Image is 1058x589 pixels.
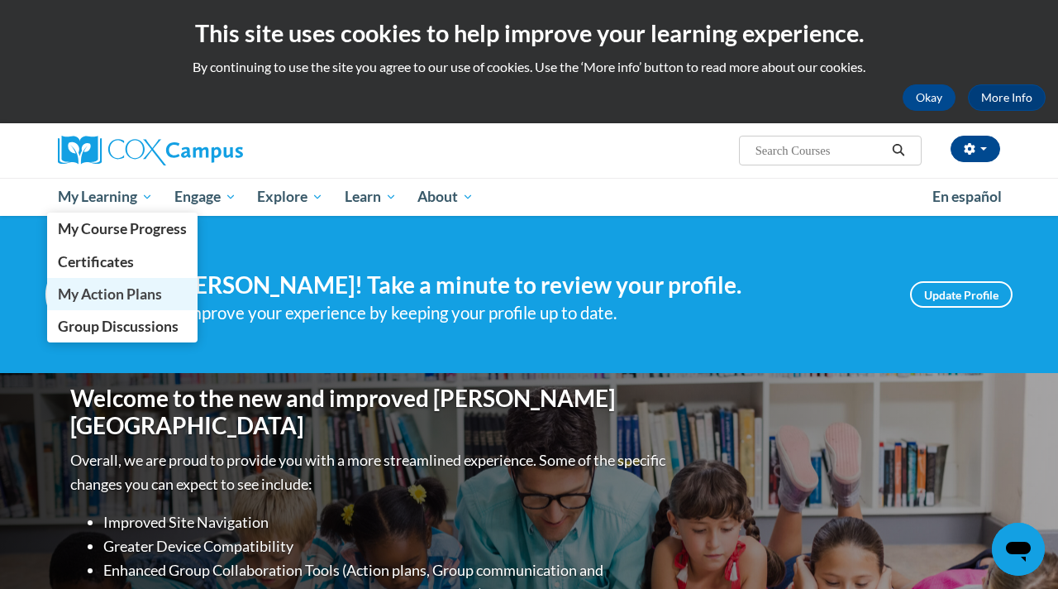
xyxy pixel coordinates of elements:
a: Explore [246,178,334,216]
span: Learn [345,187,397,207]
span: My Course Progress [58,220,187,237]
a: About [407,178,485,216]
p: Overall, we are proud to provide you with a more streamlined experience. Some of the specific cha... [70,448,670,496]
span: Engage [174,187,236,207]
button: Search [886,141,911,160]
span: En español [932,188,1002,205]
h2: This site uses cookies to help improve your learning experience. [12,17,1046,50]
span: Certificates [58,253,134,271]
span: My Action Plans [58,285,162,303]
a: Cox Campus [58,136,355,165]
div: Main menu [45,178,1013,216]
img: Cox Campus [58,136,243,165]
img: Profile Image [45,257,120,332]
input: Search Courses [754,141,886,160]
a: Certificates [47,246,198,278]
a: Engage [164,178,247,216]
span: Group Discussions [58,318,179,335]
a: More Info [968,84,1046,111]
iframe: Button to launch messaging window [992,523,1045,576]
button: Okay [903,84,956,111]
li: Greater Device Compatibility [103,534,670,558]
a: En español [922,180,1013,214]
h1: Welcome to the new and improved [PERSON_NAME][GEOGRAPHIC_DATA] [70,385,670,440]
a: My Action Plans [47,278,198,310]
a: Update Profile [910,281,1013,308]
a: My Course Progress [47,213,198,245]
div: Help improve your experience by keeping your profile up to date. [145,299,885,327]
p: By continuing to use the site you agree to our use of cookies. Use the ‘More info’ button to read... [12,58,1046,76]
span: Explore [257,187,323,207]
a: My Learning [47,178,164,216]
a: Group Discussions [47,310,198,342]
span: My Learning [58,187,153,207]
span: About [417,187,474,207]
li: Improved Site Navigation [103,510,670,534]
h4: Hi [PERSON_NAME]! Take a minute to review your profile. [145,271,885,299]
button: Account Settings [951,136,1000,162]
a: Learn [334,178,407,216]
